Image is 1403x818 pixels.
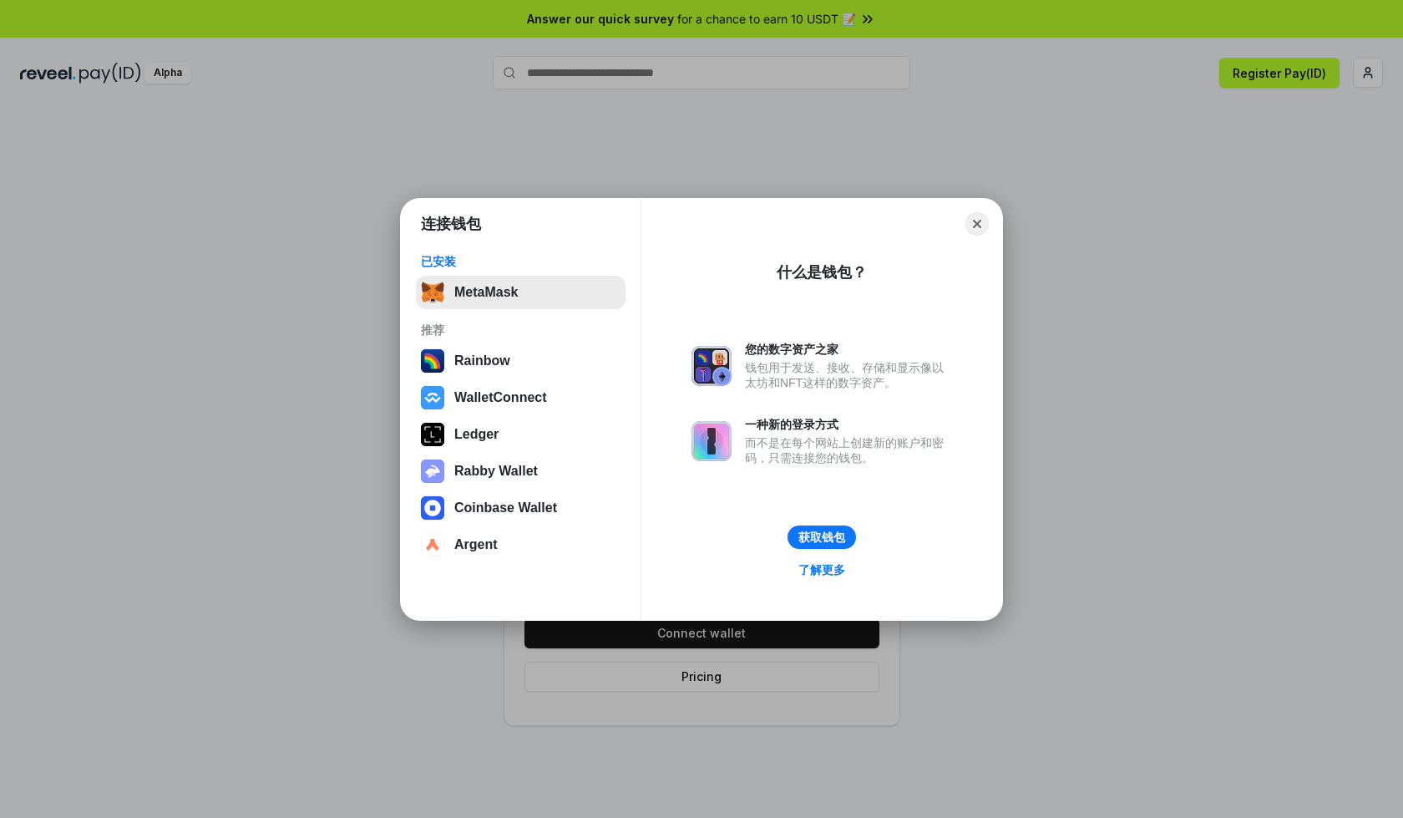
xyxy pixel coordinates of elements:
[788,526,856,549] button: 获取钱包
[798,562,845,577] div: 了解更多
[454,427,499,442] div: Ledger
[454,353,510,368] div: Rainbow
[421,349,444,373] img: svg+xml,%3Csvg%20width%3D%22120%22%20height%3D%22120%22%20viewBox%3D%220%200%20120%20120%22%20fil...
[454,464,538,479] div: Rabby Wallet
[421,323,620,338] div: 推荐
[798,530,845,545] div: 获取钱包
[745,342,952,357] div: 您的数字资产之家
[421,460,444,483] img: svg+xml,%3Csvg%20xmlns%3D%22http%3A%2F%2Fwww.w3.org%2F2000%2Fsvg%22%20fill%3D%22none%22%20viewBox...
[421,281,444,304] img: svg+xml,%3Csvg%20fill%3D%22none%22%20height%3D%2233%22%20viewBox%3D%220%200%2035%2033%22%20width%...
[421,423,444,446] img: svg+xml,%3Csvg%20xmlns%3D%22http%3A%2F%2Fwww.w3.org%2F2000%2Fsvg%22%20width%3D%2228%22%20height%3...
[416,418,626,451] button: Ledger
[421,496,444,520] img: svg+xml,%3Csvg%20width%3D%2228%22%20height%3D%2228%22%20viewBox%3D%220%200%2028%2028%22%20fill%3D...
[421,386,444,409] img: svg+xml,%3Csvg%20width%3D%2228%22%20height%3D%2228%22%20viewBox%3D%220%200%2028%2028%22%20fill%3D...
[745,360,952,390] div: 钱包用于发送、接收、存储和显示像以太坊和NFT这样的数字资产。
[788,559,855,581] a: 了解更多
[416,455,626,488] button: Rabby Wallet
[965,212,989,236] button: Close
[454,537,498,552] div: Argent
[777,262,867,282] div: 什么是钱包？
[745,417,952,432] div: 一种新的登录方式
[454,285,518,300] div: MetaMask
[421,214,481,234] h1: 连接钱包
[745,435,952,465] div: 而不是在每个网站上创建新的账户和密码，只需连接您的钱包。
[416,381,626,414] button: WalletConnect
[416,276,626,309] button: MetaMask
[454,500,557,516] div: Coinbase Wallet
[454,390,547,405] div: WalletConnect
[416,528,626,561] button: Argent
[691,346,732,386] img: svg+xml,%3Csvg%20xmlns%3D%22http%3A%2F%2Fwww.w3.org%2F2000%2Fsvg%22%20fill%3D%22none%22%20viewBox...
[416,491,626,525] button: Coinbase Wallet
[416,344,626,378] button: Rainbow
[691,421,732,461] img: svg+xml,%3Csvg%20xmlns%3D%22http%3A%2F%2Fwww.w3.org%2F2000%2Fsvg%22%20fill%3D%22none%22%20viewBox...
[421,533,444,556] img: svg+xml,%3Csvg%20width%3D%2228%22%20height%3D%2228%22%20viewBox%3D%220%200%2028%2028%22%20fill%3D...
[421,254,620,269] div: 已安装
